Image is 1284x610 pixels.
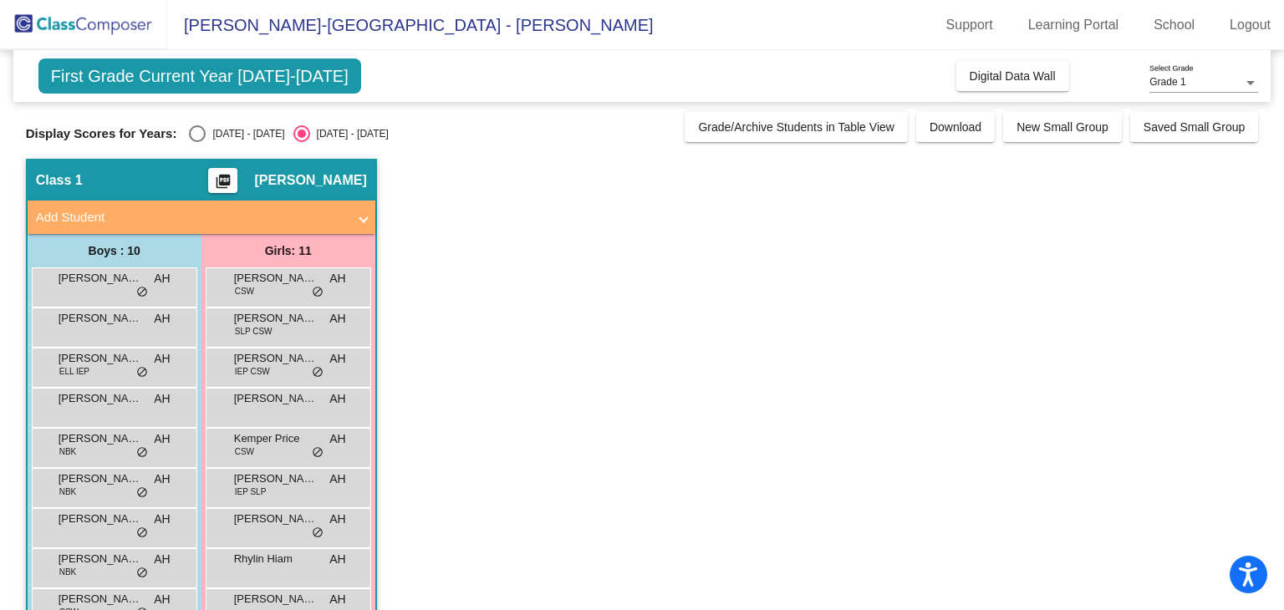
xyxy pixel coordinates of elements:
span: Grade/Archive Students in Table View [698,120,894,134]
span: New Small Group [1016,120,1108,134]
span: [PERSON_NAME] [234,310,318,327]
div: Boys : 10 [28,234,201,267]
div: [DATE] - [DATE] [310,126,389,141]
div: [DATE] - [DATE] [206,126,284,141]
span: Grade 1 [1149,76,1185,88]
span: AH [154,390,170,408]
span: IEP SLP [235,485,267,498]
span: do_not_disturb_alt [136,486,148,500]
span: do_not_disturb_alt [136,286,148,299]
span: AH [154,551,170,568]
span: AH [329,270,345,287]
span: AH [154,350,170,368]
span: Download [930,120,981,134]
span: NBK [59,566,77,578]
span: [PERSON_NAME] [59,511,142,527]
span: do_not_disturb_alt [312,286,324,299]
span: [PERSON_NAME] [234,470,318,487]
span: [PERSON_NAME] [59,591,142,607]
button: Grade/Archive Students in Table View [685,112,908,142]
span: do_not_disturb_alt [136,526,148,540]
a: Support [933,12,1006,38]
span: do_not_disturb_alt [312,366,324,379]
span: AH [329,430,345,448]
span: AH [329,390,345,408]
span: SLP CSW [235,325,273,338]
span: [PERSON_NAME] [59,390,142,407]
mat-expansion-panel-header: Add Student [28,201,375,234]
button: Saved Small Group [1130,112,1258,142]
div: Girls: 11 [201,234,375,267]
span: AH [329,551,345,568]
span: AH [154,591,170,608]
span: [PERSON_NAME] [234,270,318,287]
a: Learning Portal [1015,12,1133,38]
a: Logout [1216,12,1284,38]
span: AH [329,511,345,528]
a: School [1140,12,1208,38]
span: [PERSON_NAME] [59,551,142,567]
span: Class 1 [36,172,83,189]
span: IEP CSW [235,365,270,378]
button: Print Students Details [208,168,237,193]
span: [PERSON_NAME]-[GEOGRAPHIC_DATA] - [PERSON_NAME] [167,12,654,38]
button: New Small Group [1003,112,1122,142]
span: [PERSON_NAME] [59,430,142,447]
span: [PERSON_NAME] [PERSON_NAME] [59,310,142,327]
span: CSW [235,285,254,297]
span: Saved Small Group [1144,120,1245,134]
span: do_not_disturb_alt [312,526,324,540]
button: Download [916,112,995,142]
span: NBK [59,445,77,458]
span: Digital Data Wall [970,69,1056,83]
span: do_not_disturb_alt [136,446,148,460]
span: [PERSON_NAME] [234,591,318,607]
span: do_not_disturb_alt [312,446,324,460]
span: CSW [235,445,254,458]
span: Display Scores for Years: [26,126,177,141]
mat-panel-title: Add Student [36,208,347,227]
mat-icon: picture_as_pdf [213,173,233,196]
button: Digital Data Wall [956,61,1069,91]
span: AH [329,591,345,608]
span: [PERSON_NAME] [254,172,366,189]
span: [PERSON_NAME] [234,390,318,407]
span: [PERSON_NAME] [234,511,318,527]
span: AH [329,350,345,368]
span: Kemper Price [234,430,318,447]
span: NBK [59,485,77,498]
span: [PERSON_NAME] [59,470,142,487]
span: AH [154,270,170,287]
span: AH [329,470,345,488]
span: ELL IEP [59,365,89,378]
span: Rhylin Hiam [234,551,318,567]
span: AH [154,470,170,488]
span: AH [154,430,170,448]
span: First Grade Current Year [DATE]-[DATE] [38,58,361,94]
span: do_not_disturb_alt [136,366,148,379]
span: [PERSON_NAME] [59,270,142,287]
span: [PERSON_NAME] [59,350,142,367]
span: AH [329,310,345,328]
span: AH [154,310,170,328]
mat-radio-group: Select an option [189,125,388,142]
span: [PERSON_NAME] [234,350,318,367]
span: AH [154,511,170,528]
span: do_not_disturb_alt [136,567,148,580]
